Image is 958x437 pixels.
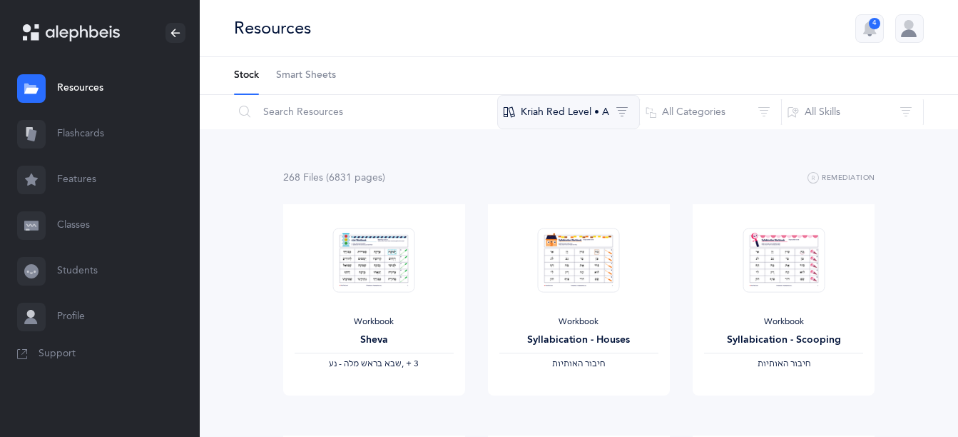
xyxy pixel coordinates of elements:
[499,316,658,328] div: Workbook
[276,69,336,83] span: Smart Sheets
[497,95,640,129] button: Kriah Red Level • A
[295,333,454,348] div: Sheva
[869,18,880,29] div: 4
[378,172,382,184] span: s
[639,95,782,129] button: All Categories
[807,170,875,187] button: Remediation
[758,358,810,368] span: ‫חיבור האותיות‬
[319,172,323,184] span: s
[326,172,385,184] span: (6831 page )
[538,228,620,293] img: Syllabication-Workbook-Level-1-EN_Red_Houses_thumbnail_1741114032.png
[234,16,311,40] div: Resources
[704,333,863,348] div: Syllabication - Scooping
[743,228,825,293] img: Syllabication-Workbook-Level-1-EN_Red_Scooping_thumbnail_1741114434.png
[329,358,402,368] span: ‫שבא בראש מלה - נע‬
[499,333,658,348] div: Syllabication - Houses
[552,358,605,368] span: ‫חיבור האותיות‬
[233,95,498,129] input: Search Resources
[704,316,863,328] div: Workbook
[283,172,323,184] span: 268 File
[295,316,454,328] div: Workbook
[39,347,76,361] span: Support
[333,228,415,293] img: Sheva-Workbook-Red_EN_thumbnail_1754012358.png
[295,358,454,370] div: ‪, + 3‬
[781,95,924,129] button: All Skills
[855,14,884,43] button: 4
